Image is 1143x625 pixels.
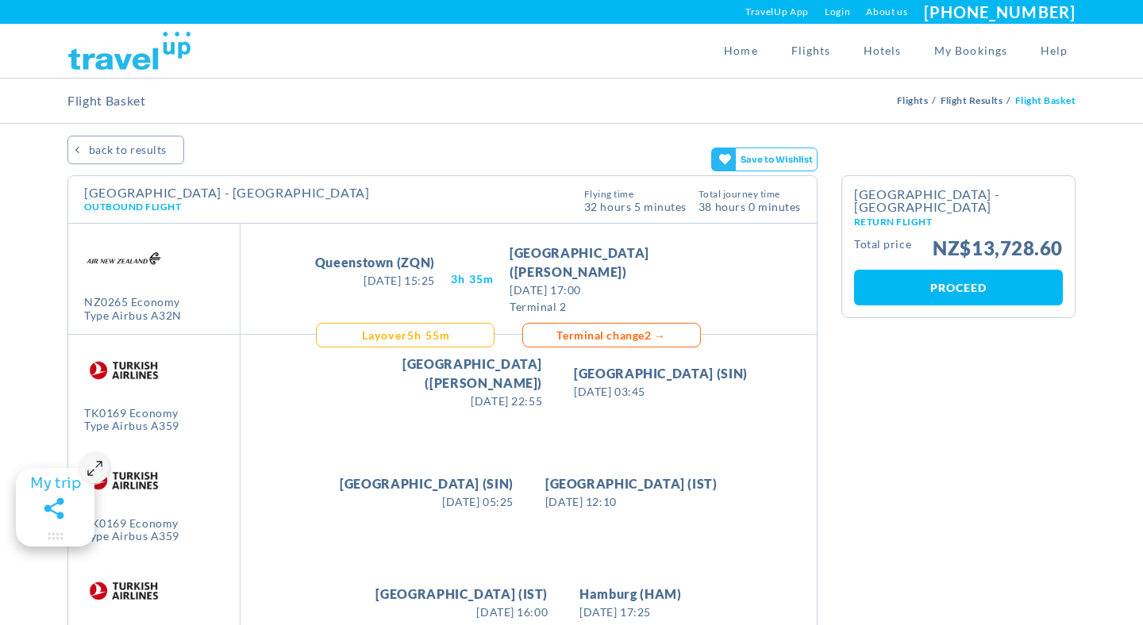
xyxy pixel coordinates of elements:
[698,190,801,199] span: Total Journey Time
[854,239,911,258] small: Total Price
[574,364,748,383] span: [GEOGRAPHIC_DATA] (SIN)
[84,567,164,613] img: TK.png
[854,188,1063,227] h2: [GEOGRAPHIC_DATA] - [GEOGRAPHIC_DATA]
[545,474,718,493] span: [GEOGRAPHIC_DATA] (IST)
[1024,24,1076,78] a: Help
[340,474,514,493] span: [GEOGRAPHIC_DATA] (SIN)
[315,272,435,289] span: [DATE] 15:25
[67,79,146,123] h2: Flight Basket
[645,328,666,342] span: 2 →
[854,270,1063,305] a: Proceed
[933,239,1063,258] span: NZ$13,728.60
[584,199,687,213] span: 32 Hours 5 Minutes
[918,24,1024,78] a: My Bookings
[315,253,435,272] span: Queenstown (ZQN)
[847,24,918,78] a: Hotels
[574,383,748,400] span: [DATE] 03:45
[775,24,847,78] a: Flights
[854,217,1063,227] small: Return Flight
[510,282,742,298] span: [DATE] 17:00
[579,585,681,604] span: Hamburg (HAM)
[67,136,184,164] a: BACK TO RESULTS
[584,190,687,199] span: Flying Time
[711,148,818,171] gamitee-button: Get your friends' opinions
[84,530,179,543] div: Type Airbus A359
[451,271,494,287] span: 3H 35M
[510,243,742,282] span: [GEOGRAPHIC_DATA] ([PERSON_NAME])
[89,136,167,164] span: BACK TO RESULTS
[84,236,164,282] img: NZ.png
[510,298,742,315] span: Terminal 2
[340,493,514,510] span: [DATE] 05:25
[375,585,548,604] span: [GEOGRAPHIC_DATA] (IST)
[310,393,542,409] span: [DATE] 22:55
[84,309,182,323] div: Type Airbus A32N
[84,457,164,503] img: TK.png
[698,199,801,213] span: 38 hours 0 Minutes
[1015,79,1076,123] li: Flight Basket
[84,296,182,309] div: NZ0265 Economy
[84,517,179,531] div: TK0169 Economy
[941,94,1007,106] a: Flight Results
[579,604,681,620] span: [DATE] 17:25
[84,201,181,213] span: Outbound Flight
[310,355,542,393] span: [GEOGRAPHIC_DATA] ([PERSON_NAME])
[84,420,179,433] div: Type Airbus A359
[84,347,164,393] img: TK.png
[897,94,932,106] a: Flights
[545,493,718,510] span: [DATE] 12:10
[16,468,94,546] gamitee-floater-minimize-handle: Maximize
[556,328,665,343] div: Terminal Change
[707,24,774,78] a: Home
[375,604,548,620] span: [DATE] 16:00
[362,328,407,343] span: Layover
[924,2,1076,21] a: [PHONE_NUMBER]
[358,328,451,343] div: 5H 55M
[84,186,370,199] h4: [GEOGRAPHIC_DATA] - [GEOGRAPHIC_DATA]
[84,407,179,420] div: TK0169 Economy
